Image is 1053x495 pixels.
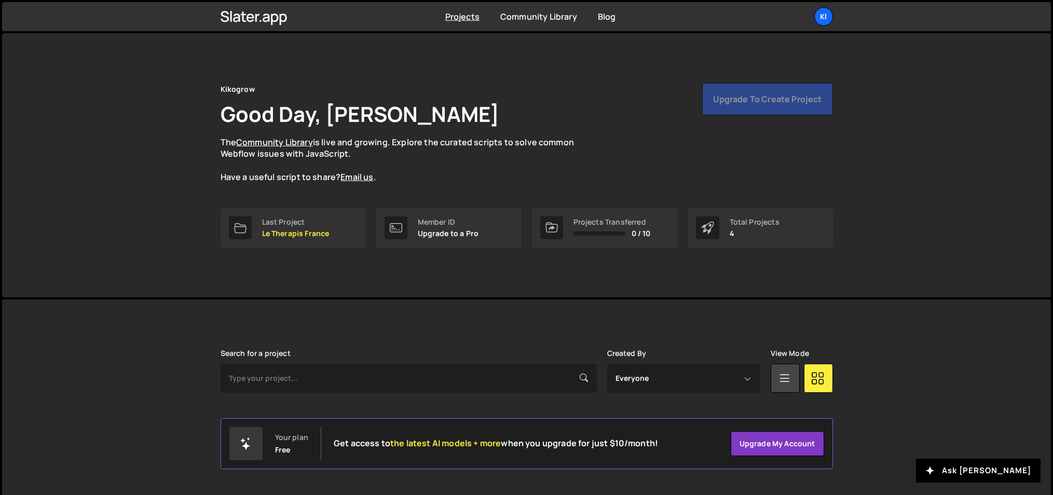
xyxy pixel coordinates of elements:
p: 4 [730,229,780,238]
a: Projects [445,11,480,22]
a: Email us [340,171,373,183]
div: Your plan [275,433,308,442]
label: Created By [607,349,647,357]
label: View Mode [771,349,809,357]
p: The is live and growing. Explore the curated scripts to solve common Webflow issues with JavaScri... [221,136,594,183]
div: Total Projects [730,218,780,226]
span: the latest AI models + more [390,437,501,449]
label: Search for a project [221,349,291,357]
div: Free [275,446,291,454]
a: Ki [814,7,833,26]
a: Upgrade my account [731,431,824,456]
a: Blog [598,11,616,22]
span: 0 / 10 [632,229,651,238]
div: Last Project [262,218,330,226]
a: Community Library [236,136,313,148]
h2: Get access to when you upgrade for just $10/month! [334,438,658,448]
p: Upgrade to a Pro [418,229,479,238]
h1: Good Day, [PERSON_NAME] [221,100,500,128]
a: Community Library [500,11,577,22]
div: Projects Transferred [573,218,651,226]
div: Member ID [418,218,479,226]
button: Ask [PERSON_NAME] [916,459,1041,483]
input: Type your project... [221,364,597,393]
p: Le Therapis France [262,229,330,238]
a: Last Project Le Therapis France [221,208,366,247]
div: Kikogrow [221,83,255,95]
